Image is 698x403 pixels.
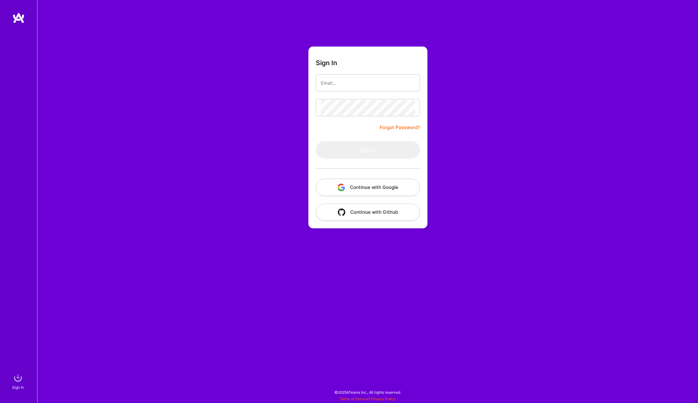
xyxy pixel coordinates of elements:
[37,384,698,400] div: © 2025 ATeams Inc., All rights reserved.
[380,124,420,131] a: Forgot Password?
[338,208,345,216] img: icon
[338,184,345,191] img: icon
[316,204,420,221] button: Continue with Github
[316,179,420,196] button: Continue with Google
[316,59,337,67] h3: Sign In
[12,12,25,24] img: logo
[339,396,396,401] span: |
[12,384,24,391] div: Sign In
[339,396,369,401] a: Terms of Service
[371,396,396,401] a: Privacy Policy
[13,372,24,391] a: sign inSign In
[321,75,415,91] input: Email...
[316,141,420,159] button: Sign In
[12,372,24,384] img: sign in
